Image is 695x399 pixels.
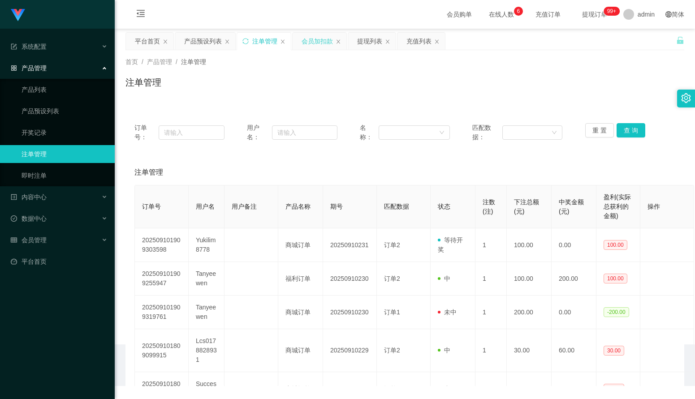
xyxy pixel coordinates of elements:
[181,58,206,65] span: 注单管理
[617,123,645,137] button: 查 询
[11,193,47,201] span: 内容中心
[11,65,17,71] i: 图标: appstore-o
[384,347,400,354] span: 订单2
[434,39,440,44] i: 图标: close
[196,203,215,210] span: 用户名
[159,125,224,140] input: 请输入
[11,237,17,243] i: 图标: table
[285,203,311,210] span: 产品名称
[507,262,552,296] td: 100.00
[252,33,277,50] div: 注单管理
[278,228,323,262] td: 商城订单
[247,123,272,142] span: 用户名：
[224,39,230,44] i: 图标: close
[163,39,168,44] i: 图标: close
[438,385,450,392] span: 中
[22,145,108,163] a: 注单管理
[360,123,379,142] span: 名称：
[232,203,257,210] span: 用户备注
[604,307,629,317] span: -200.00
[22,124,108,142] a: 开奖记录
[438,236,463,253] span: 等待开奖
[122,366,688,375] div: 2021
[189,296,224,329] td: Tanyeewen
[323,296,377,329] td: 20250910230
[552,262,596,296] td: 200.00
[585,123,614,137] button: 重 置
[189,228,224,262] td: Yukilim8778
[135,296,189,329] td: 202509101909319761
[336,39,341,44] i: 图标: close
[676,36,684,44] i: 图标: unlock
[507,329,552,372] td: 30.00
[189,262,224,296] td: Tanyeewen
[135,262,189,296] td: 202509101909255947
[438,275,450,282] span: 中
[189,329,224,372] td: Lcs0178828931
[559,198,584,215] span: 中奖金额(元)
[323,329,377,372] td: 20250910229
[384,385,400,392] span: 订单2
[22,167,108,184] a: 即时注单
[604,274,627,283] span: 100.00
[438,347,450,354] span: 中
[357,33,382,50] div: 提现列表
[552,130,557,136] i: 图标: down
[578,11,612,17] span: 提现订单
[125,58,138,65] span: 首页
[552,296,596,329] td: 0.00
[134,123,159,142] span: 订单号：
[604,384,624,394] span: 75.00
[475,329,507,372] td: 1
[11,215,17,222] i: 图标: check-circle-o
[242,38,249,44] i: 图标: sync
[323,228,377,262] td: 20250910231
[134,167,163,178] span: 注单管理
[681,93,691,103] i: 图标: setting
[11,215,47,222] span: 数据中心
[438,203,450,210] span: 状态
[438,309,457,316] span: 未中
[384,241,400,249] span: 订单2
[142,58,143,65] span: /
[648,203,660,210] span: 操作
[531,11,565,17] span: 充值订单
[11,43,17,50] i: 图标: form
[125,0,156,29] i: 图标: menu-fold
[406,33,432,50] div: 充值列表
[135,33,160,50] div: 平台首页
[176,58,177,65] span: /
[475,228,507,262] td: 1
[472,123,502,142] span: 匹配数据：
[135,228,189,262] td: 202509101909303598
[475,296,507,329] td: 1
[22,102,108,120] a: 产品预设列表
[11,253,108,270] a: 图标: dashboard平台首页
[147,58,172,65] span: 产品管理
[184,33,222,50] div: 产品预设列表
[665,11,672,17] i: 图标: global
[11,9,25,21] img: logo.9652507e.png
[604,346,624,356] span: 30.00
[384,275,400,282] span: 订单2
[604,7,620,16] sup: 1159
[323,262,377,296] td: 20250910230
[142,203,161,210] span: 订单号
[484,11,518,17] span: 在线人数
[272,125,337,140] input: 请输入
[384,203,409,210] span: 匹配数据
[11,236,47,244] span: 会员管理
[517,7,520,16] p: 6
[475,262,507,296] td: 1
[385,39,390,44] i: 图标: close
[22,81,108,99] a: 产品列表
[280,39,285,44] i: 图标: close
[330,203,343,210] span: 期号
[278,262,323,296] td: 福利订单
[278,296,323,329] td: 商城订单
[514,7,523,16] sup: 6
[439,130,445,136] i: 图标: down
[552,228,596,262] td: 0.00
[11,43,47,50] span: 系统配置
[11,64,47,72] span: 产品管理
